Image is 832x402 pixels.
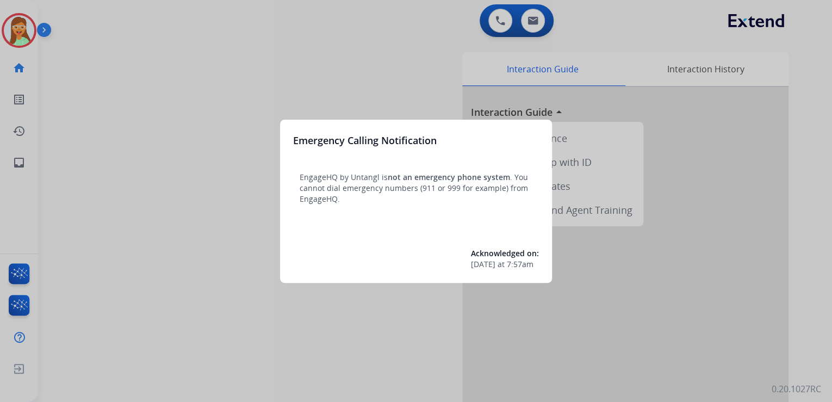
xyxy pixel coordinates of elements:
[471,248,539,258] span: Acknowledged on:
[300,172,532,205] p: EngageHQ by Untangl is . You cannot dial emergency numbers (911 or 999 for example) from EngageHQ.
[471,259,495,270] span: [DATE]
[293,133,437,148] h3: Emergency Calling Notification
[772,382,821,395] p: 0.20.1027RC
[507,259,533,270] span: 7:57am
[471,259,539,270] div: at
[388,172,510,182] span: not an emergency phone system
